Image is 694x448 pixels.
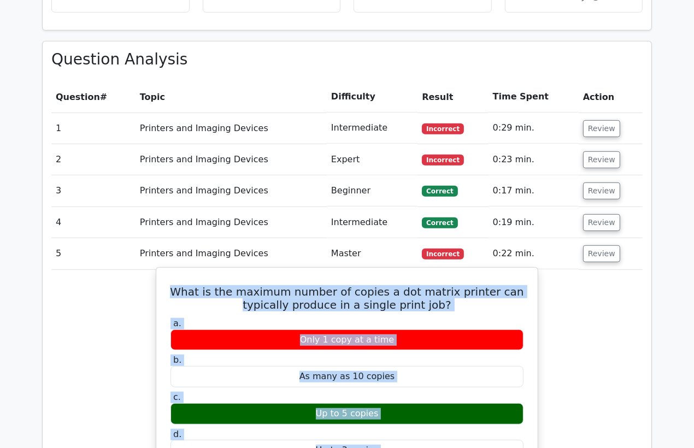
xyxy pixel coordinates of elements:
[51,175,136,207] td: 3
[422,155,464,166] span: Incorrect
[583,245,620,262] button: Review
[489,144,579,175] td: 0:23 min.
[170,329,524,351] div: Only 1 copy at a time
[136,113,327,144] td: Printers and Imaging Devices
[583,151,620,168] button: Review
[136,207,327,238] td: Printers and Imaging Devices
[170,403,524,425] div: Up to 5 copies
[583,120,620,137] button: Review
[579,81,643,113] th: Action
[173,392,181,402] span: c.
[422,186,457,197] span: Correct
[173,355,181,365] span: b.
[51,113,136,144] td: 1
[169,285,525,311] h5: What is the maximum number of copies a dot matrix printer can typically produce in a single print...
[422,123,464,134] span: Incorrect
[136,175,327,207] td: Printers and Imaging Devices
[489,207,579,238] td: 0:19 min.
[51,238,136,269] td: 5
[327,144,417,175] td: Expert
[136,81,327,113] th: Topic
[489,81,579,113] th: Time Spent
[51,81,136,113] th: #
[327,113,417,144] td: Intermediate
[489,113,579,144] td: 0:29 min.
[51,50,643,69] h3: Question Analysis
[51,144,136,175] td: 2
[173,318,181,328] span: a.
[136,144,327,175] td: Printers and Imaging Devices
[136,238,327,269] td: Printers and Imaging Devices
[583,182,620,199] button: Review
[170,366,524,387] div: As many as 10 copies
[489,175,579,207] td: 0:17 min.
[51,207,136,238] td: 4
[583,214,620,231] button: Review
[327,175,417,207] td: Beginner
[327,207,417,238] td: Intermediate
[417,81,488,113] th: Result
[173,429,181,439] span: d.
[422,249,464,260] span: Incorrect
[327,238,417,269] td: Master
[327,81,417,113] th: Difficulty
[422,217,457,228] span: Correct
[489,238,579,269] td: 0:22 min.
[56,92,100,102] span: Question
